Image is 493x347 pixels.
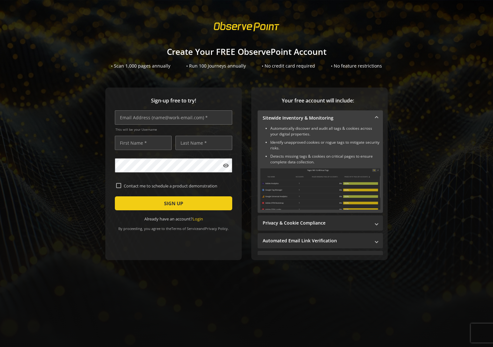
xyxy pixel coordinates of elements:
[115,97,232,104] span: Sign-up free to try!
[263,238,370,244] mat-panel-title: Automated Email Link Verification
[270,140,380,151] li: Identify unapproved cookies or rogue tags to mitigate security risks.
[115,216,232,222] div: Already have an account?
[270,126,380,137] li: Automatically discover and audit all tags & cookies across your digital properties.
[331,63,382,69] div: • No feature restrictions
[258,215,383,231] mat-expansion-panel-header: Privacy & Cookie Compliance
[164,198,183,209] span: SIGN UP
[263,220,370,226] mat-panel-title: Privacy & Cookie Compliance
[115,127,232,132] span: This will be your Username
[260,168,380,210] img: Sitewide Inventory & Monitoring
[205,226,228,231] a: Privacy Policy
[111,63,170,69] div: • Scan 1,000 pages annually
[270,154,380,165] li: Detects missing tags & cookies on critical pages to ensure complete data collection.
[258,233,383,248] mat-expansion-panel-header: Automated Email Link Verification
[171,226,199,231] a: Terms of Service
[115,136,172,150] input: First Name *
[258,126,383,213] div: Sitewide Inventory & Monitoring
[258,97,378,104] span: Your free account will include:
[186,63,246,69] div: • Run 100 Journeys annually
[115,110,232,125] input: Email Address (name@work-email.com) *
[121,183,231,189] label: Contact me to schedule a product demonstration
[223,162,229,169] mat-icon: visibility
[258,251,383,266] mat-expansion-panel-header: Performance Monitoring with Web Vitals
[263,115,370,121] mat-panel-title: Sitewide Inventory & Monitoring
[258,110,383,126] mat-expansion-panel-header: Sitewide Inventory & Monitoring
[115,196,232,210] button: SIGN UP
[193,216,203,222] a: Login
[262,63,315,69] div: • No credit card required
[175,136,232,150] input: Last Name *
[115,222,232,231] div: By proceeding, you agree to the and .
